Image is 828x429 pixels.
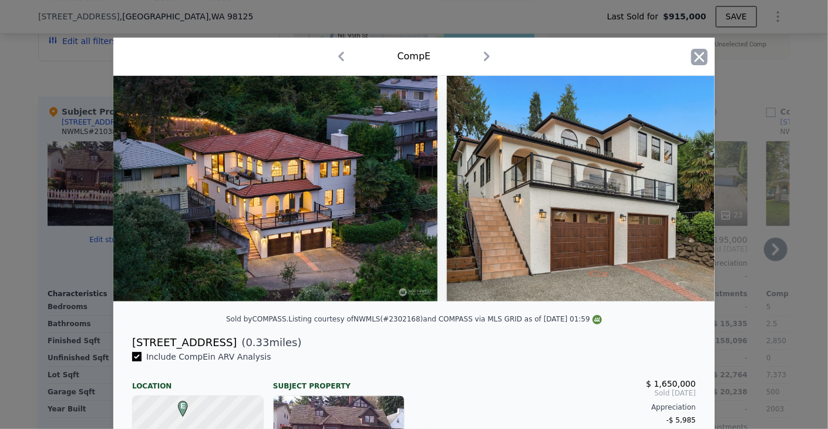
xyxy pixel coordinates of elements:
span: ( miles) [237,334,301,351]
div: [STREET_ADDRESS] [132,334,237,351]
div: E [175,401,182,408]
span: Include Comp E in ARV Analysis [142,352,276,361]
div: Sold by COMPASS . [226,315,288,323]
img: NWMLS Logo [593,315,602,324]
span: E [175,401,191,411]
div: Appreciation [423,403,696,412]
span: $ 1,650,000 [646,379,696,388]
div: Listing courtesy of NWMLS (#2302168) and COMPASS via MLS GRID as of [DATE] 01:59 [288,315,601,323]
span: Sold [DATE] [423,388,696,398]
div: Comp E [398,49,431,63]
span: -$ 5,985 [667,416,696,424]
span: 0.33 [246,336,270,348]
div: Subject Property [273,372,405,391]
div: Location [132,372,264,391]
img: Property Img [113,76,437,301]
img: Property Img [447,76,764,301]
